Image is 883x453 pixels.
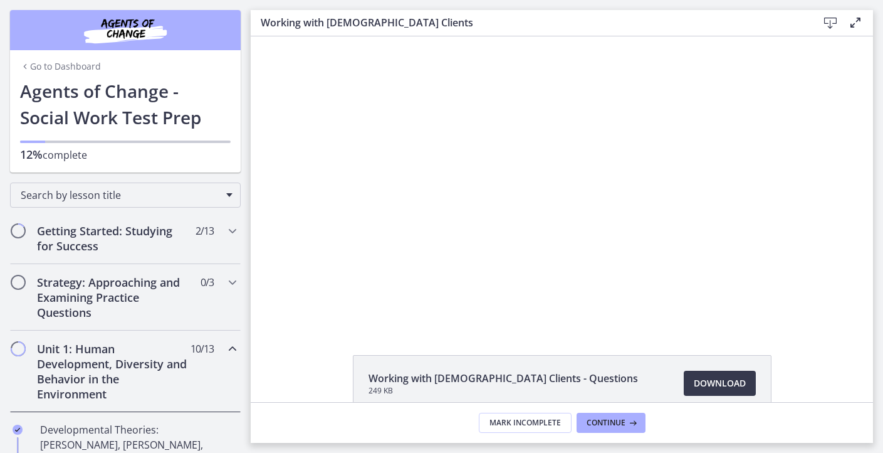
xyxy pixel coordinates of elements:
div: Search by lesson title [10,183,241,208]
iframe: To enrich screen reader interactions, please activate Accessibility in Grammarly extension settings [251,36,873,326]
h2: Strategy: Approaching and Examining Practice Questions [37,275,190,320]
button: Continue [577,413,645,433]
img: Agents of Change Social Work Test Prep [50,15,201,45]
h2: Unit 1: Human Development, Diversity and Behavior in the Environment [37,341,190,402]
i: Completed [13,425,23,435]
a: Download [684,371,756,396]
button: Mark Incomplete [479,413,572,433]
span: 2 / 13 [196,223,214,238]
span: Mark Incomplete [489,418,561,428]
h3: Working with [DEMOGRAPHIC_DATA] Clients [261,15,798,30]
span: 12% [20,147,43,162]
span: Working with [DEMOGRAPHIC_DATA] Clients - Questions [368,371,638,386]
h2: Getting Started: Studying for Success [37,223,190,253]
span: Continue [587,418,625,428]
span: 10 / 13 [191,341,214,356]
p: complete [20,147,231,163]
a: Go to Dashboard [20,60,101,73]
span: 0 / 3 [201,275,214,290]
span: Search by lesson title [21,188,220,202]
h1: Agents of Change - Social Work Test Prep [20,78,231,131]
span: 249 KB [368,386,638,396]
span: Download [694,376,746,391]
